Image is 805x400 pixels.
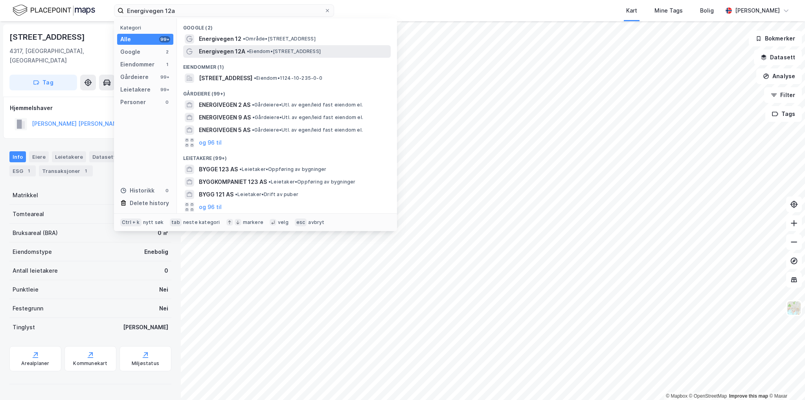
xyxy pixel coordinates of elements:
[239,166,242,172] span: •
[252,102,363,108] span: Gårdeiere • Utl. av egen/leid fast eiendom el.
[29,151,49,162] div: Eiere
[754,50,802,65] button: Datasett
[749,31,802,46] button: Bokmerker
[252,114,255,120] span: •
[158,228,168,238] div: 0 ㎡
[243,36,316,42] span: Område • [STREET_ADDRESS]
[199,73,252,83] span: [STREET_ADDRESS]
[170,218,182,226] div: tab
[252,102,254,108] span: •
[13,4,95,17] img: logo.f888ab2527a4732fd821a326f86c7f29.svg
[130,198,169,208] div: Delete history
[252,114,363,121] span: Gårdeiere • Utl. av egen/leid fast eiendom el.
[9,31,86,43] div: [STREET_ADDRESS]
[199,177,267,187] span: BYGGKOMPANIET 123 AS
[120,72,149,82] div: Gårdeiere
[82,167,90,175] div: 1
[13,228,58,238] div: Bruksareal (BRA)
[13,266,58,275] div: Antall leietakere
[39,165,93,176] div: Transaksjoner
[756,68,802,84] button: Analyse
[199,34,241,44] span: Energivegen 12
[159,304,168,313] div: Nei
[159,285,168,294] div: Nei
[177,18,397,33] div: Google (2)
[13,304,43,313] div: Festegrunn
[766,362,805,400] div: Kontrollprogram for chat
[252,127,254,133] span: •
[729,393,768,399] a: Improve this map
[199,202,222,212] button: og 96 til
[159,74,170,80] div: 99+
[159,86,170,93] div: 99+
[52,151,86,162] div: Leietakere
[9,165,36,176] div: ESG
[268,179,271,185] span: •
[120,186,154,195] div: Historikk
[199,113,251,122] span: ENERGIVEGEN 9 AS
[143,219,164,226] div: nytt søk
[243,219,263,226] div: markere
[239,166,327,172] span: Leietaker • Oppføring av bygninger
[254,75,256,81] span: •
[120,97,146,107] div: Personer
[120,25,173,31] div: Kategori
[13,323,35,332] div: Tinglyst
[235,191,298,198] span: Leietaker • Drift av puber
[164,49,170,55] div: 2
[295,218,307,226] div: esc
[268,179,356,185] span: Leietaker • Oppføring av bygninger
[164,266,168,275] div: 0
[177,149,397,163] div: Leietakere (99+)
[9,75,77,90] button: Tag
[123,323,168,332] div: [PERSON_NAME]
[13,191,38,200] div: Matrikkel
[144,247,168,257] div: Enebolig
[13,285,39,294] div: Punktleie
[13,209,44,219] div: Tomteareal
[183,219,220,226] div: neste kategori
[199,125,250,135] span: ENERGIVEGEN 5 AS
[199,47,245,56] span: Energivegen 12A
[278,219,289,226] div: velg
[199,165,238,174] span: BYGGE 123 AS
[25,167,33,175] div: 1
[766,362,805,400] iframe: Chat Widget
[254,75,322,81] span: Eiendom • 1124-10-235-0-0
[9,151,26,162] div: Info
[626,6,637,15] div: Kart
[159,36,170,42] div: 99+
[120,60,154,69] div: Eiendommer
[700,6,714,15] div: Bolig
[199,100,250,110] span: ENERGIVEGEN 2 AS
[308,219,324,226] div: avbryt
[120,85,151,94] div: Leietakere
[124,5,324,17] input: Søk på adresse, matrikkel, gårdeiere, leietakere eller personer
[164,61,170,68] div: 1
[132,360,159,367] div: Miljøstatus
[73,360,107,367] div: Kommunekart
[10,103,171,113] div: Hjemmelshaver
[252,127,363,133] span: Gårdeiere • Utl. av egen/leid fast eiendom el.
[666,393,687,399] a: Mapbox
[21,360,49,367] div: Arealplaner
[247,48,249,54] span: •
[89,151,119,162] div: Datasett
[654,6,683,15] div: Mine Tags
[247,48,321,55] span: Eiendom • [STREET_ADDRESS]
[765,106,802,122] button: Tags
[243,36,245,42] span: •
[235,191,237,197] span: •
[120,35,131,44] div: Alle
[764,87,802,103] button: Filter
[177,84,397,99] div: Gårdeiere (99+)
[13,247,52,257] div: Eiendomstype
[177,58,397,72] div: Eiendommer (1)
[120,47,140,57] div: Google
[164,187,170,194] div: 0
[120,218,142,226] div: Ctrl + k
[735,6,780,15] div: [PERSON_NAME]
[9,46,129,65] div: 4317, [GEOGRAPHIC_DATA], [GEOGRAPHIC_DATA]
[199,138,222,147] button: og 96 til
[199,190,233,199] span: BYGG 121 AS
